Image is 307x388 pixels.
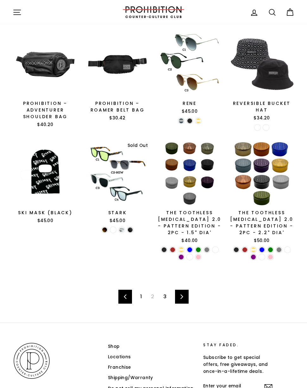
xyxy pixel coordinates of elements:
div: RENE [157,100,222,107]
a: 1 [136,292,146,302]
img: PROHIBITION COUNTER-CULTURE CLUB [122,6,185,18]
div: $30.42 [85,115,150,121]
div: $50.00 [229,238,294,244]
a: Locations [108,352,131,362]
div: STARK [85,209,150,216]
a: Shipping/Warranty [108,373,153,383]
img: PROHIBITION COUNTER-CULTURE CLUB [13,342,51,380]
span: 2 [147,292,158,302]
div: Prohibition – Adventurer Shoulder Bag [13,100,78,120]
a: RENE$45.00 [157,32,222,117]
div: Prohibition – Roamer Belt Bag [85,100,150,113]
div: Ski Mask (Black) [13,209,78,216]
div: The Toothless [MEDICAL_DATA] 2.0 - Pattern Edition - 2PC - 2.2" Dia' [229,209,294,236]
a: Prohibition – Adventurer Shoulder Bag$40.20 [13,32,78,130]
p: Subscribe to get special offers, free giveaways, and once-in-a-lifetime deals. [203,354,273,375]
a: Prohibition – Roamer Belt Bag$30.42 [85,32,150,123]
div: $34.20 [229,115,294,121]
p: STAY FADED. [203,342,273,348]
a: REVERSIBLE BUCKET HAT$34.20 [229,32,294,123]
div: $40.20 [13,122,78,128]
a: The Toothless [MEDICAL_DATA] 2.0 - Pattern Edition - 2PC - 1.5" Dia'$40.00 [157,141,222,246]
a: The Toothless [MEDICAL_DATA] 2.0 - Pattern Edition - 2PC - 2.2" Dia'$50.00 [229,141,294,246]
a: Franchise [108,363,131,372]
div: REVERSIBLE BUCKET HAT [229,100,294,113]
a: Ski Mask (Black)$45.00 [13,141,78,226]
a: Shop [108,342,120,351]
div: Sold Out [125,141,150,150]
div: $45.00 [13,218,78,224]
a: 3 [160,292,170,302]
div: The Toothless [MEDICAL_DATA] 2.0 - Pattern Edition - 2PC - 1.5" Dia' [157,209,222,236]
div: $45.00 [85,218,150,224]
a: STARK$45.00 [85,141,150,226]
div: $45.00 [157,108,222,115]
div: $40.00 [157,238,222,244]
